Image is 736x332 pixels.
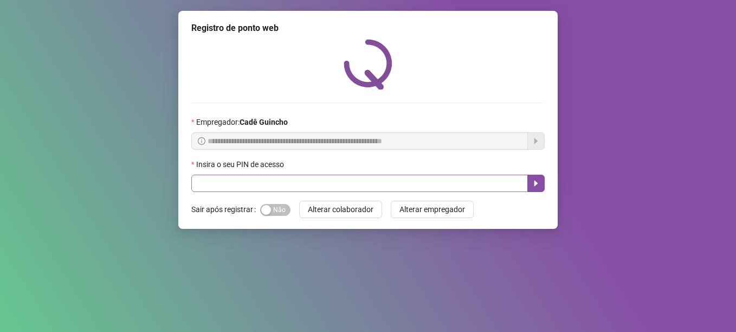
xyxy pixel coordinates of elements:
[299,201,382,218] button: Alterar colaborador
[191,22,545,35] div: Registro de ponto web
[344,39,392,90] img: QRPoint
[308,203,373,215] span: Alterar colaborador
[532,179,540,188] span: caret-right
[191,201,260,218] label: Sair após registrar
[240,118,288,126] strong: Cadê Guincho
[198,137,205,145] span: info-circle
[196,116,288,128] span: Empregador :
[191,158,291,170] label: Insira o seu PIN de acesso
[399,203,465,215] span: Alterar empregador
[391,201,474,218] button: Alterar empregador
